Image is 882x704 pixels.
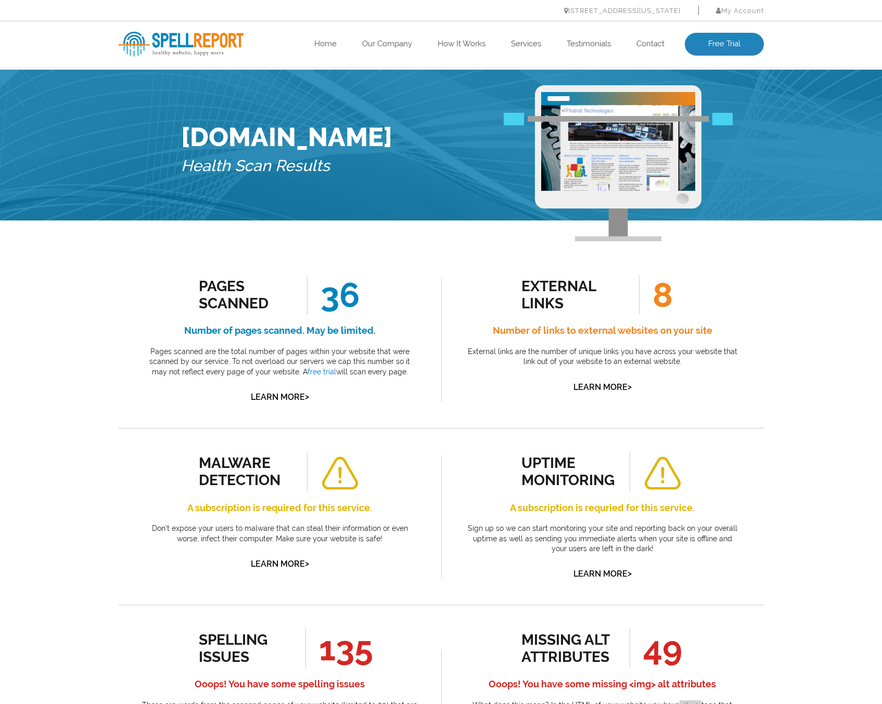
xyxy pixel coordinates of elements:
[199,278,293,312] div: Pages Scanned
[573,569,632,579] a: Learn More>
[305,556,309,571] span: >
[465,676,740,693] h4: Ooops! You have some missing <img> alt attributes
[142,676,418,693] h4: Ooops! You have some spelling issues
[535,85,701,241] img: Free Webiste Analysis
[521,278,616,312] div: external links
[465,347,740,367] p: External links are the number of unique links you have across your website that link out of your ...
[639,275,673,315] span: 8
[643,457,682,490] img: alert
[305,389,309,404] span: >
[142,524,418,544] p: Don’t expose your users to malware that can steal their information or even worse, infect their c...
[573,382,632,392] a: Learn More>
[521,454,616,489] div: uptime monitoring
[307,275,360,315] span: 36
[251,559,309,569] a: Learn More>
[308,368,336,376] a: free trial
[142,322,418,339] h4: Number of pages scanned. May be limited.
[628,380,632,394] span: >
[251,392,309,402] a: Learn More>
[465,322,740,339] h4: Number of links to external websites on your site
[465,524,740,554] p: Sign up so we can start monitoring your site and reporting back on your overall uptime as well as...
[181,152,392,180] h5: Health Scan Results
[628,566,632,581] span: >
[142,500,418,516] h4: A subscription is required for this service.
[504,113,733,125] img: Free Webiste Analysis
[199,631,293,666] div: spelling issues
[541,105,695,191] img: Free Website Analysis
[465,500,740,516] h4: A subscription is requried for this service.
[142,347,418,377] p: Pages scanned are the total number of pages within your website that were scanned by our service....
[630,629,682,668] span: 49
[305,629,373,668] span: 135
[181,122,392,152] h1: [DOMAIN_NAME]
[321,457,359,490] img: alert
[521,631,616,666] div: missing alt attributes
[199,454,293,489] div: malware detection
